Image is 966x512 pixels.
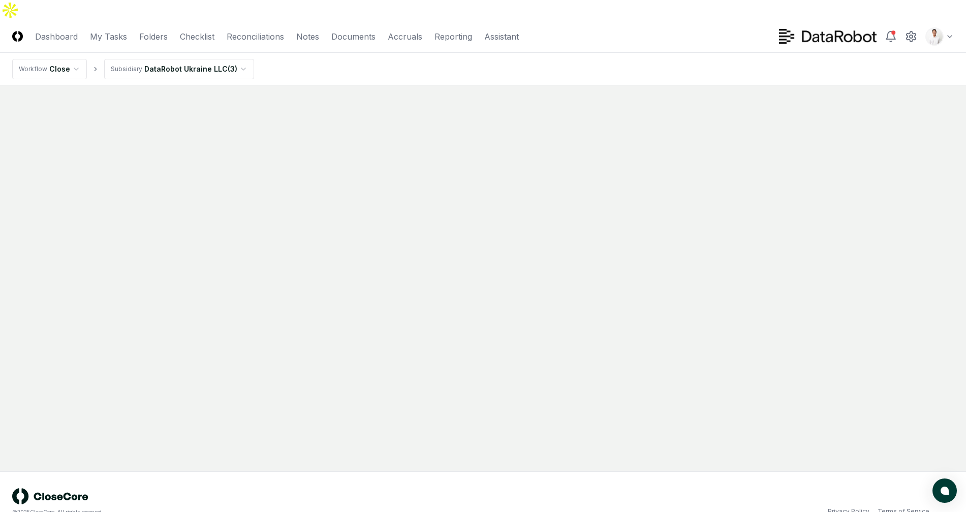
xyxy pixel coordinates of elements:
[111,65,142,74] div: Subsidiary
[12,59,254,79] nav: breadcrumb
[19,65,47,74] div: Workflow
[926,28,943,45] img: d09822cc-9b6d-4858-8d66-9570c114c672_b0bc35f1-fa8e-4ccc-bc23-b02c2d8c2b72.png
[296,30,319,43] a: Notes
[434,30,472,43] a: Reporting
[12,31,23,42] img: Logo
[139,30,168,43] a: Folders
[388,30,422,43] a: Accruals
[779,29,877,44] img: DataRobot logo
[180,30,214,43] a: Checklist
[90,30,127,43] a: My Tasks
[484,30,519,43] a: Assistant
[35,30,78,43] a: Dashboard
[932,478,957,503] button: atlas-launcher
[331,30,376,43] a: Documents
[227,30,284,43] a: Reconciliations
[12,488,88,504] img: logo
